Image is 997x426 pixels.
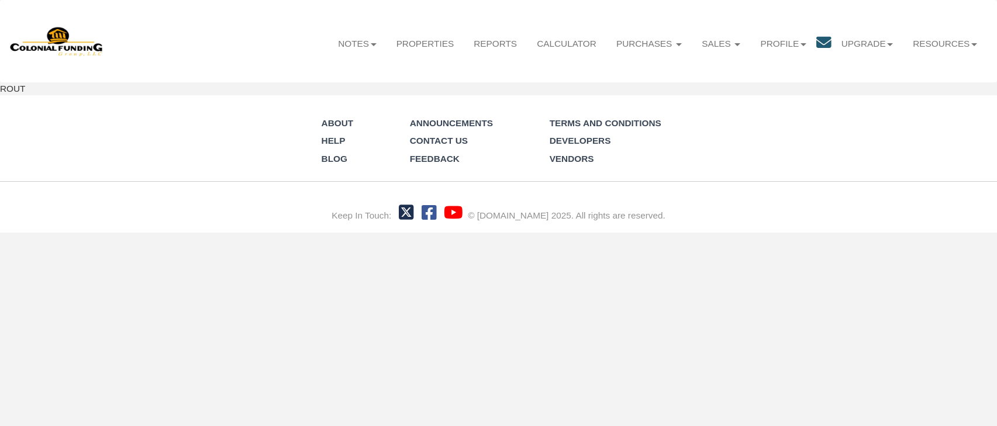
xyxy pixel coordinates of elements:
a: Resources [903,28,987,60]
a: Feedback [410,154,460,164]
a: Reports [464,28,527,60]
img: 579666 [10,26,104,57]
a: Notes [328,28,386,60]
div: © [DOMAIN_NAME] 2025. All rights are reserved. [468,209,665,222]
a: Upgrade [832,28,903,60]
a: Vendors [550,154,594,164]
a: Sales [692,28,750,60]
a: About [322,118,354,128]
a: Help [322,136,346,146]
a: Contact Us [410,136,468,146]
a: Terms and Conditions [550,118,661,128]
a: Blog [322,154,347,164]
a: Profile [751,28,816,60]
a: Calculator [527,28,606,60]
a: Purchases [606,28,692,60]
div: Keep In Touch: [332,209,391,222]
a: Properties [387,28,464,60]
a: Announcements [410,118,493,128]
a: Developers [550,136,611,146]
